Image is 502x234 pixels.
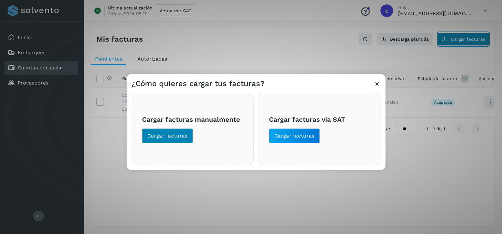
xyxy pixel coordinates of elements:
[269,115,370,123] h3: Cargar facturas vía SAT
[274,132,314,139] span: Cargar facturas
[142,128,193,143] button: Cargar facturas
[147,132,188,139] span: Cargar facturas
[142,115,243,123] h3: Cargar facturas manualmente
[269,128,320,143] button: Cargar facturas
[132,79,264,88] h3: ¿Cómo quieres cargar tus facturas?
